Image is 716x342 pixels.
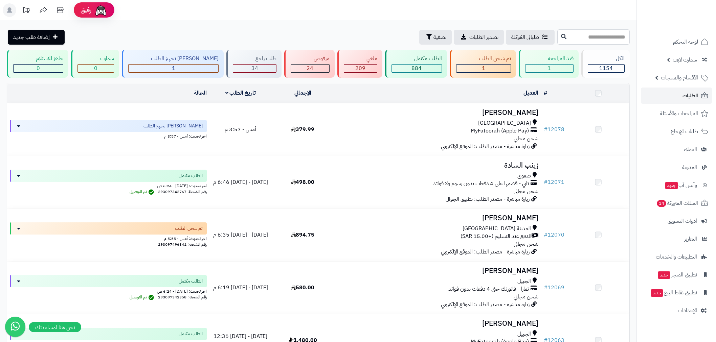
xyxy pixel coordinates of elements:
[656,198,698,208] span: السلات المتروكة
[213,231,268,239] span: [DATE] - [DATE] 6:35 م
[544,178,564,186] a: #12071
[517,172,531,180] span: صفوى
[514,293,538,301] span: شحن مجاني
[446,195,530,203] span: زيارة مباشرة - مصدر الطلب: تطبيق الجوال
[671,127,698,136] span: طلبات الإرجاع
[588,55,625,63] div: الكل
[130,189,156,195] span: تم التوصيل
[225,50,283,78] a: طلب راجع 34
[213,178,268,186] span: [DATE] - [DATE] 6:46 م
[514,135,538,143] span: شحن مجاني
[291,125,314,133] span: 379.99
[10,235,207,242] div: اخر تحديث: أمس - 5:55 م
[13,33,50,41] span: إضافة طلب جديد
[77,55,114,63] div: سمارت
[344,65,377,72] div: 209
[233,65,276,72] div: 34
[544,231,547,239] span: #
[391,55,442,63] div: الطلب مكتمل
[544,284,547,292] span: #
[337,214,538,222] h3: [PERSON_NAME]
[81,6,91,14] span: رفيق
[656,252,697,262] span: التطبيقات والخدمات
[641,34,712,50] a: لوحة التحكم
[506,30,555,45] a: طلباتي المُوكلة
[456,65,511,72] div: 1
[384,50,448,78] a: الطلب مكتمل 884
[454,30,504,45] a: تصدير الطلبات
[441,248,530,256] span: زيارة مباشرة - مصدر الطلب: الموقع الإلكتروني
[683,91,698,100] span: الطلبات
[641,213,712,229] a: أدوات التسويق
[673,37,698,47] span: لوحة التحكم
[641,123,712,140] a: طلبات الإرجاع
[307,64,313,72] span: 24
[656,199,667,207] span: 14
[233,55,276,63] div: طلب راجع
[120,50,225,78] a: [PERSON_NAME] تجهيز الطلب 1
[544,125,547,133] span: #
[668,216,697,226] span: أدوات التسويق
[78,65,114,72] div: 0
[344,55,377,63] div: ملغي
[658,271,670,279] span: جديد
[5,50,70,78] a: جاهز للاستلام 0
[660,109,698,118] span: المراجعات والأسئلة
[599,64,613,72] span: 1154
[225,89,256,97] a: تاريخ الطلب
[441,142,530,150] span: زيارة مباشرة - مصدر الطلب: الموقع الإلكتروني
[544,125,564,133] a: #12078
[179,172,203,179] span: الطلب مكتمل
[392,65,442,72] div: 884
[511,33,539,41] span: طلباتي المُوكلة
[130,294,156,300] span: تم التوصيل
[641,285,712,301] a: تطبيق نقاط البيعجديد
[641,267,712,283] a: تطبيق المتجرجديد
[525,55,574,63] div: قيد المراجعه
[336,50,384,78] a: ملغي 209
[291,65,329,72] div: 24
[678,306,697,315] span: الإعدادات
[94,3,108,17] img: ai-face.png
[482,64,485,72] span: 1
[8,30,65,45] a: إضافة طلب جديد
[641,231,712,247] a: التقارير
[10,182,207,189] div: اخر تحديث: [DATE] - 6:24 ص
[448,50,517,78] a: تم شحن الطلب 1
[172,64,175,72] span: 1
[651,289,663,297] span: جديد
[650,288,697,297] span: تطبيق نقاط البيع
[670,6,710,20] img: logo-2.png
[194,89,207,97] a: الحالة
[448,285,529,293] span: تمارا - فاتورتك حتى 4 دفعات بدون فوائد
[337,109,538,117] h3: [PERSON_NAME]
[641,302,712,319] a: الإعدادات
[641,249,712,265] a: التطبيقات والخدمات
[469,33,498,41] span: تصدير الطلبات
[665,180,697,190] span: وآتس آب
[657,270,697,279] span: تطبيق المتجر
[291,284,314,292] span: 580.00
[294,89,311,97] a: الإجمالي
[641,141,712,157] a: العملاء
[129,65,218,72] div: 1
[525,65,573,72] div: 1
[251,64,258,72] span: 34
[641,159,712,175] a: المدونة
[37,64,40,72] span: 0
[641,105,712,122] a: المراجعات والأسئلة
[641,195,712,211] a: السلات المتروكة14
[514,240,538,248] span: شحن مجاني
[94,64,97,72] span: 0
[523,89,538,97] a: العميل
[471,127,529,135] span: MyFatoorah (Apple Pay)
[514,187,538,195] span: شحن مجاني
[517,50,580,78] a: قيد المراجعه 1
[544,284,564,292] a: #12069
[517,277,531,285] span: الجبيل
[580,50,631,78] a: الكل1154
[128,55,219,63] div: [PERSON_NAME] تجهيز الطلب
[478,119,531,127] span: [GEOGRAPHIC_DATA]
[411,64,422,72] span: 884
[641,177,712,193] a: وآتس آبجديد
